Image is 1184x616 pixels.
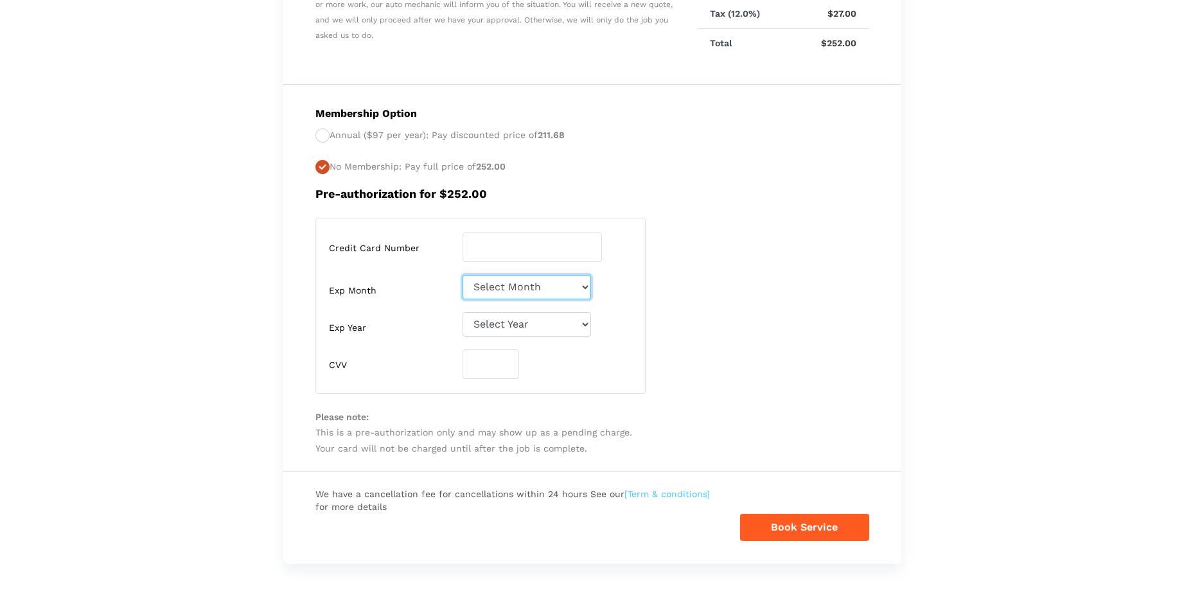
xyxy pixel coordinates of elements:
[315,409,869,457] p: This is a pre-authorization only and may show up as a pending charge. Your card will not be charg...
[315,187,869,200] h5: Pre-authorization for $
[315,107,417,119] strong: Membership Option
[315,409,869,425] span: Please note:
[783,6,856,22] p: $27.00
[329,360,347,371] label: CVV
[740,514,869,541] button: Book Service
[315,127,869,175] p: Annual ($97 per year): Pay discounted price of No Membership: Pay full price of
[315,488,721,514] span: We have a cancellation fee for cancellations within 24 hours See our for more details
[710,35,783,51] p: Total
[783,35,856,51] p: $252.00
[624,488,710,500] a: [Term & conditions]
[538,130,565,140] span: 211.68
[329,322,366,333] label: Exp Year
[447,187,487,200] span: 252.00
[329,243,420,254] label: Credit Card Number
[710,6,783,22] p: Tax (12.0%)
[476,161,506,172] span: 252.00
[329,285,376,296] label: Exp Month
